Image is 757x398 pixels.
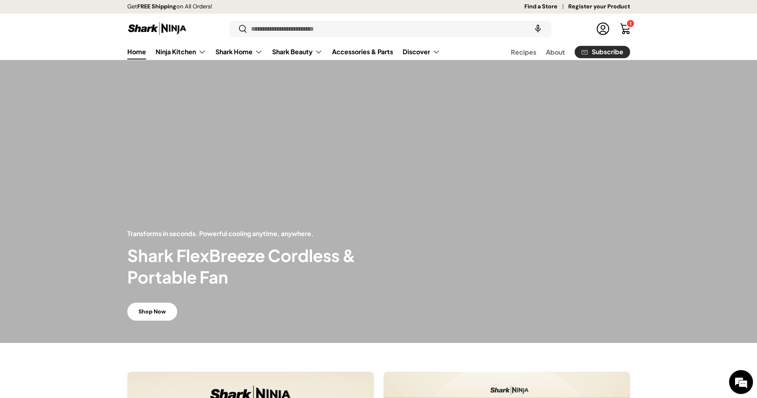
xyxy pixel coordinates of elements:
[592,49,623,55] span: Subscribe
[403,44,440,60] a: Discover
[127,229,379,238] p: Transforms in seconds. Powerful cooling anytime, anywhere.
[211,44,267,60] summary: Shark Home
[568,2,630,11] a: Register your Product
[492,44,630,60] nav: Secondary
[127,21,187,36] img: Shark Ninja Philippines
[272,44,322,60] a: Shark Beauty
[215,44,263,60] a: Shark Home
[127,44,440,60] nav: Primary
[127,245,379,288] h2: Shark FlexBreeze Cordless & Portable Fan
[156,44,206,60] a: Ninja Kitchen
[137,3,176,10] strong: FREE Shipping
[127,44,146,59] a: Home
[151,44,211,60] summary: Ninja Kitchen
[332,44,393,59] a: Accessories & Parts
[525,20,551,37] speech-search-button: Search by voice
[127,303,177,321] a: Shop Now
[630,21,631,26] span: 1
[524,2,568,11] a: Find a Store
[398,44,445,60] summary: Discover
[511,44,536,60] a: Recipes
[267,44,327,60] summary: Shark Beauty
[546,44,565,60] a: About
[127,2,212,11] p: Get on All Orders!
[575,46,630,58] a: Subscribe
